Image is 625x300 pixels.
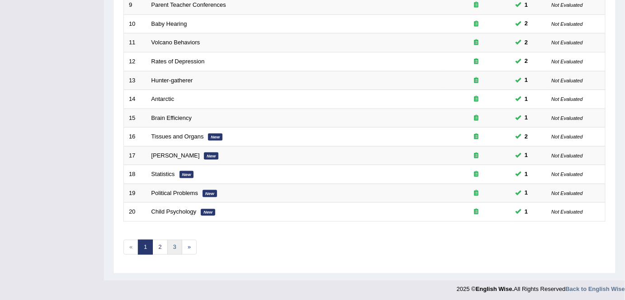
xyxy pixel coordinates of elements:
[521,113,532,123] span: You can still take this question
[208,133,223,141] em: New
[448,38,506,47] div: Exam occurring question
[152,133,204,140] a: Tissues and Organs
[124,33,147,52] td: 11
[124,128,147,147] td: 16
[203,190,217,197] em: New
[124,52,147,71] td: 12
[521,132,532,142] span: You can still take this question
[152,39,200,46] a: Volcano Behaviors
[552,171,583,177] small: Not Evaluated
[552,115,583,121] small: Not Evaluated
[138,240,153,255] a: 1
[124,184,147,203] td: 19
[552,153,583,158] small: Not Evaluated
[167,240,182,255] a: 3
[552,134,583,139] small: Not Evaluated
[124,71,147,90] td: 13
[152,77,193,84] a: Hunter-gatherer
[521,38,532,48] span: You can still take this question
[448,95,506,104] div: Exam occurring question
[124,146,147,165] td: 17
[180,171,194,178] em: New
[448,208,506,216] div: Exam occurring question
[204,152,218,160] em: New
[552,2,583,8] small: Not Evaluated
[152,1,226,8] a: Parent Teacher Conferences
[448,189,506,198] div: Exam occurring question
[152,208,197,215] a: Child Psychology
[448,152,506,160] div: Exam occurring question
[123,240,138,255] span: «
[552,21,583,27] small: Not Evaluated
[152,240,167,255] a: 2
[521,151,532,160] span: You can still take this question
[124,90,147,109] td: 14
[448,133,506,141] div: Exam occurring question
[448,76,506,85] div: Exam occurring question
[124,109,147,128] td: 15
[521,19,532,29] span: You can still take this question
[448,20,506,29] div: Exam occurring question
[201,209,215,216] em: New
[152,114,192,121] a: Brain Efficiency
[521,188,532,198] span: You can still take this question
[566,286,625,293] a: Back to English Wise
[552,59,583,64] small: Not Evaluated
[152,171,175,177] a: Statistics
[448,170,506,179] div: Exam occurring question
[521,76,532,85] span: You can still take this question
[152,58,205,65] a: Rates of Depression
[152,152,200,159] a: [PERSON_NAME]
[552,78,583,83] small: Not Evaluated
[124,165,147,184] td: 18
[448,114,506,123] div: Exam occurring question
[521,170,532,179] span: You can still take this question
[552,209,583,214] small: Not Evaluated
[521,0,532,10] span: You can still take this question
[521,57,532,66] span: You can still take this question
[457,281,625,294] div: 2025 © All Rights Reserved
[552,40,583,45] small: Not Evaluated
[521,207,532,217] span: You can still take this question
[152,190,198,196] a: Political Problems
[124,203,147,222] td: 20
[448,57,506,66] div: Exam occurring question
[124,14,147,33] td: 10
[476,286,514,293] strong: English Wise.
[552,190,583,196] small: Not Evaluated
[152,95,175,102] a: Antarctic
[521,95,532,104] span: You can still take this question
[182,240,197,255] a: »
[152,20,187,27] a: Baby Hearing
[448,1,506,10] div: Exam occurring question
[552,96,583,102] small: Not Evaluated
